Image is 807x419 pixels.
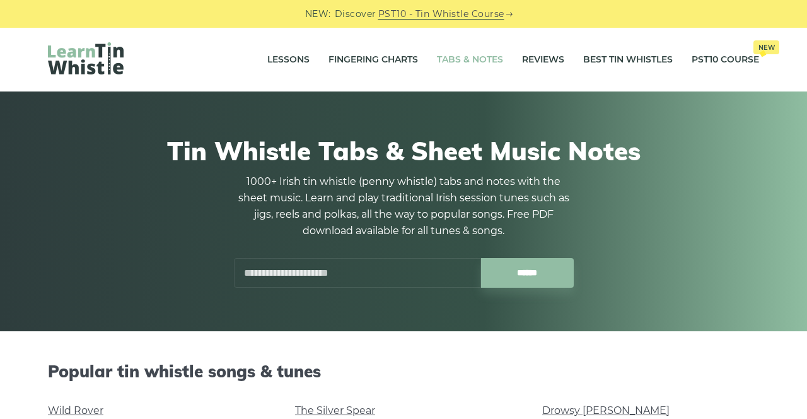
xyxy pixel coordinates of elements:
img: LearnTinWhistle.com [48,42,124,74]
a: Reviews [522,44,564,76]
span: New [753,40,779,54]
a: Fingering Charts [328,44,418,76]
a: Tabs & Notes [437,44,503,76]
a: Wild Rover [48,404,103,416]
a: PST10 CourseNew [692,44,759,76]
h1: Tin Whistle Tabs & Sheet Music Notes [48,136,759,166]
p: 1000+ Irish tin whistle (penny whistle) tabs and notes with the sheet music. Learn and play tradi... [233,174,574,239]
a: Best Tin Whistles [583,44,673,76]
a: Lessons [267,44,310,76]
a: The Silver Spear [295,404,375,416]
a: Drowsy [PERSON_NAME] [542,404,670,416]
h2: Popular tin whistle songs & tunes [48,362,759,381]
